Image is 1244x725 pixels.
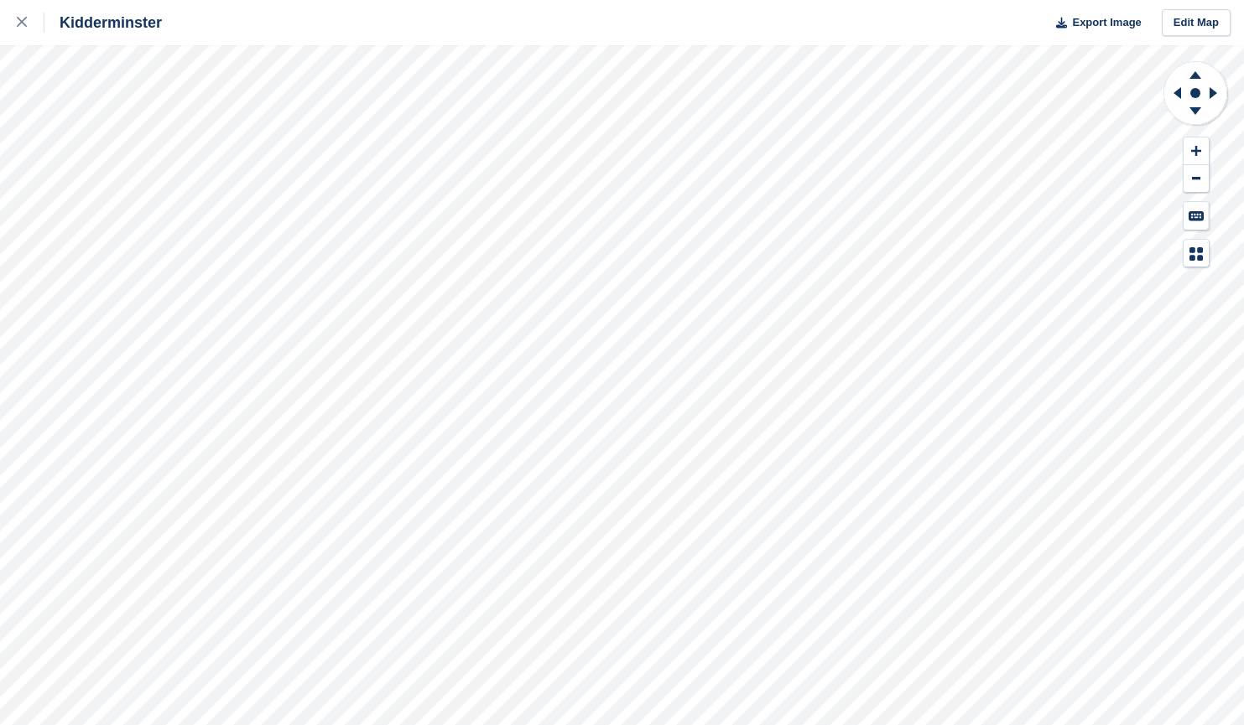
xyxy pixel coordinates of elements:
[1046,9,1142,37] button: Export Image
[1072,14,1141,31] span: Export Image
[1162,9,1231,37] a: Edit Map
[1184,202,1209,230] button: Keyboard Shortcuts
[44,13,162,33] div: Kidderminster
[1184,240,1209,267] button: Map Legend
[1184,137,1209,165] button: Zoom In
[1184,165,1209,193] button: Zoom Out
